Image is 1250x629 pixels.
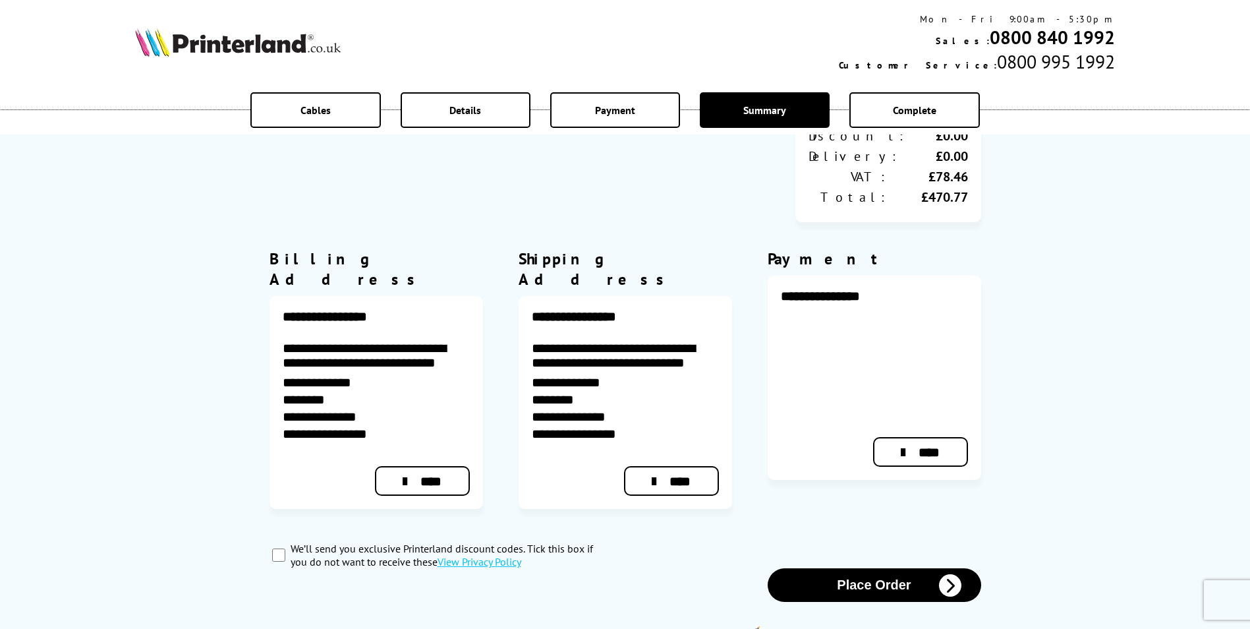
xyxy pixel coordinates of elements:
div: Payment [768,249,981,269]
span: Details [449,104,481,117]
div: Discount: [809,127,907,144]
span: Cables [300,104,331,117]
span: Payment [595,104,635,117]
div: £78.46 [888,168,968,185]
span: 0800 995 1992 [997,49,1115,74]
span: Complete [893,104,936,117]
span: Sales: [936,35,990,47]
label: We’ll send you exclusive Printerland discount codes. Tick this box if you do not want to receive ... [291,542,611,568]
div: £470.77 [888,189,968,206]
div: Delivery: [809,148,899,165]
div: Billing Address [270,249,483,289]
div: £0.00 [899,148,968,165]
div: Shipping Address [519,249,732,289]
div: Mon - Fri 9:00am - 5:30pm [839,13,1115,25]
span: Summary [743,104,786,117]
a: 0800 840 1992 [990,25,1115,49]
button: Place Order [768,568,981,602]
div: VAT: [809,168,888,185]
img: Printerland Logo [135,28,341,57]
div: Total: [809,189,888,206]
a: modal_privacy [438,555,521,568]
span: Customer Service: [839,59,997,71]
div: £0.00 [907,127,968,144]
